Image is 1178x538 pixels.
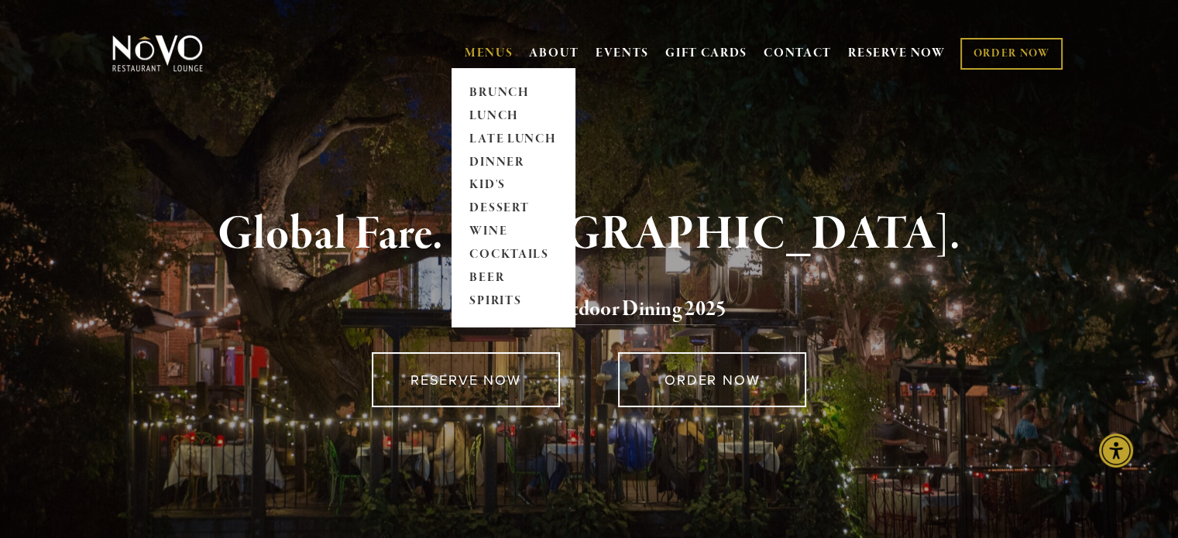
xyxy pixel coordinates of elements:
[529,46,579,61] a: ABOUT
[665,39,747,68] a: GIFT CARDS
[596,46,649,61] a: EVENTS
[618,352,806,407] a: ORDER NOW
[465,46,513,61] a: MENUS
[372,352,560,407] a: RESERVE NOW
[109,34,206,73] img: Novo Restaurant &amp; Lounge
[138,293,1041,326] h2: 5
[465,197,562,221] a: DESSERT
[218,205,960,264] strong: Global Fare. [GEOGRAPHIC_DATA].
[960,38,1062,70] a: ORDER NOW
[465,244,562,267] a: COCKTAILS
[465,105,562,128] a: LUNCH
[465,290,562,314] a: SPIRITS
[452,296,716,325] a: Voted Best Outdoor Dining 202
[848,39,946,68] a: RESERVE NOW
[465,128,562,151] a: LATE LUNCH
[465,174,562,197] a: KID'S
[465,221,562,244] a: WINE
[465,151,562,174] a: DINNER
[465,267,562,290] a: BEER
[465,81,562,105] a: BRUNCH
[764,39,832,68] a: CONTACT
[1099,433,1133,468] div: Accessibility Menu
